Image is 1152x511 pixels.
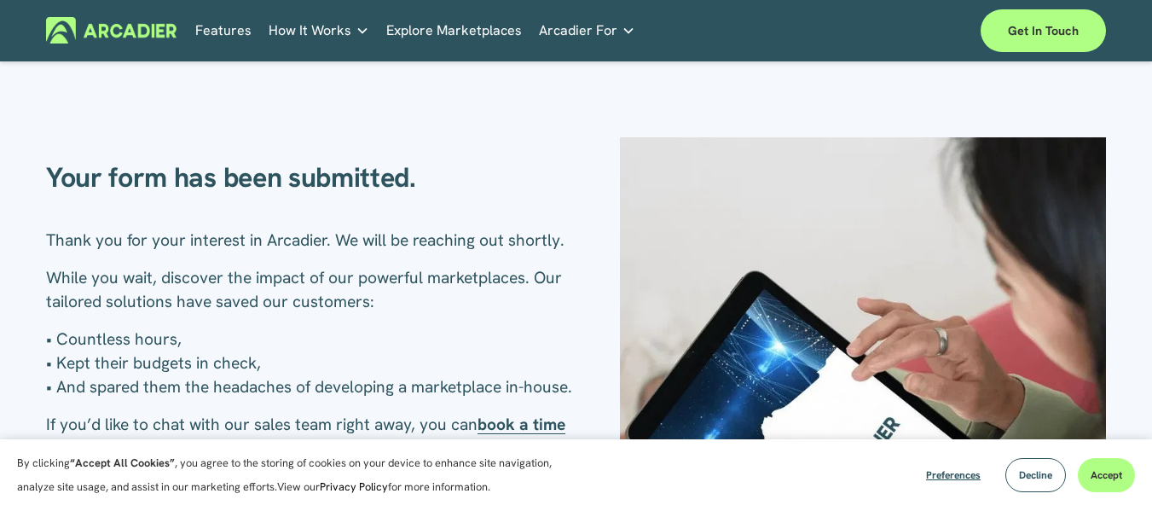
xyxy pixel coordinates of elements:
[1078,458,1135,492] button: Accept
[539,19,617,43] span: Arcadier For
[539,17,635,44] a: folder dropdown
[926,468,981,482] span: Preferences
[981,9,1106,52] a: Get in touch
[1005,458,1066,492] button: Decline
[269,19,351,43] span: How It Works
[913,458,993,492] button: Preferences
[46,328,576,399] p: • Countless hours, • Kept their budgets in check, • And spared them the headaches of developing a...
[320,479,388,494] a: Privacy Policy
[46,413,576,461] p: If you’d like to chat with our sales team right away, you can at your convenience.
[195,17,252,44] a: Features
[1019,468,1052,482] span: Decline
[46,160,416,195] strong: Your form has been submitted.
[269,17,369,44] a: folder dropdown
[46,17,177,44] img: Arcadier
[1091,468,1122,482] span: Accept
[386,17,522,44] a: Explore Marketplaces
[46,266,576,314] p: While you wait, discover the impact of our powerful marketplaces. Our tailored solutions have sav...
[17,451,571,499] p: By clicking , you agree to the storing of cookies on your device to enhance site navigation, anal...
[70,456,175,470] strong: “Accept All Cookies”
[46,229,576,253] p: Thank you for your interest in Arcadier. We will be reaching out shortly.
